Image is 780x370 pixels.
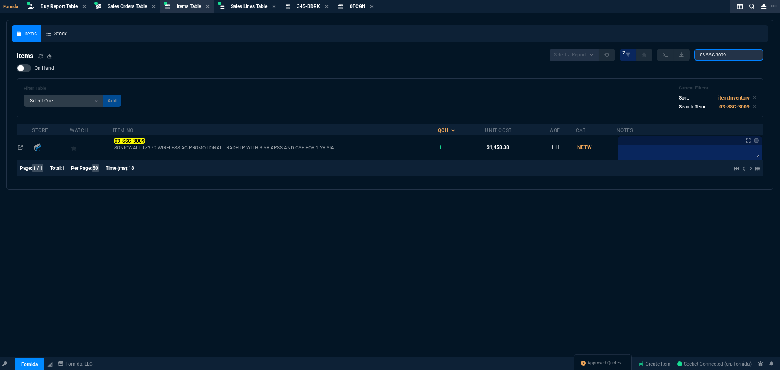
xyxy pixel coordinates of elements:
[3,4,22,9] span: Fornida
[617,127,633,134] div: Notes
[677,361,752,367] span: Socket Connected (erp-fornida)
[577,145,592,150] span: NETW
[297,4,320,9] span: 345-BDRK
[746,2,758,11] nx-icon: Search
[438,127,448,134] div: QOH
[70,127,88,134] div: Watch
[272,4,276,10] nx-icon: Close Tab
[576,127,586,134] div: Cat
[114,145,437,151] span: SONICWALL TZ370 WIRELESS-AC PROMOTIONAL TRADEUP WITH 3 YR APSS AND CSE FOR 1 YR SIA -
[71,142,111,153] div: Add to Watchlist
[71,165,92,171] span: Per Page:
[622,50,625,56] span: 2
[679,85,756,91] h6: Current Filters
[550,135,576,160] td: 1 H
[108,4,147,9] span: Sales Orders Table
[587,360,622,366] span: Approved Quotes
[62,165,65,171] span: 1
[350,4,365,9] span: 0FCGN
[550,127,560,134] div: Age
[113,127,134,134] div: Item No
[50,165,62,171] span: Total:
[56,360,95,368] a: msbcCompanyName
[487,145,509,150] span: $1,458.38
[41,25,71,42] a: Stock
[718,95,750,101] code: item.Inventory
[12,25,41,42] a: Items
[694,49,763,61] input: Search
[41,4,78,9] span: Buy Report Table
[485,127,511,134] div: Unit Cost
[32,164,43,172] span: 1 / 1
[635,358,674,370] a: Create Item
[106,165,128,171] span: Time (ms):
[771,2,777,10] nx-icon: Open New Tab
[18,145,23,150] nx-icon: Open In Opposite Panel
[128,165,134,171] span: 18
[206,4,210,10] nx-icon: Close Tab
[231,4,267,9] span: Sales Lines Table
[24,86,121,91] h6: Filter Table
[734,2,746,11] nx-icon: Split Panels
[114,138,145,144] mark: 03-SSC-3009
[20,165,32,171] span: Page:
[679,103,706,110] p: Search Term:
[758,2,769,11] nx-icon: Close Workbench
[370,4,374,10] nx-icon: Close Tab
[82,4,86,10] nx-icon: Close Tab
[152,4,156,10] nx-icon: Close Tab
[35,65,54,71] span: On Hand
[92,164,99,172] span: 50
[439,145,442,150] span: 1
[325,4,329,10] nx-icon: Close Tab
[679,94,689,102] p: Sort:
[32,127,48,134] div: Store
[17,51,33,61] h4: Items
[719,104,750,110] code: 03-SSC-3009
[677,360,752,368] a: XMzLAQN-VP1XPTWDAAAL
[177,4,201,9] span: Items Table
[113,135,438,160] td: SONICWALL TZ370 WIRELESS-AC PROMOTIONAL TRADEUP WITH 3 YR APSS AND CSE FOR 1 YR SIA -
